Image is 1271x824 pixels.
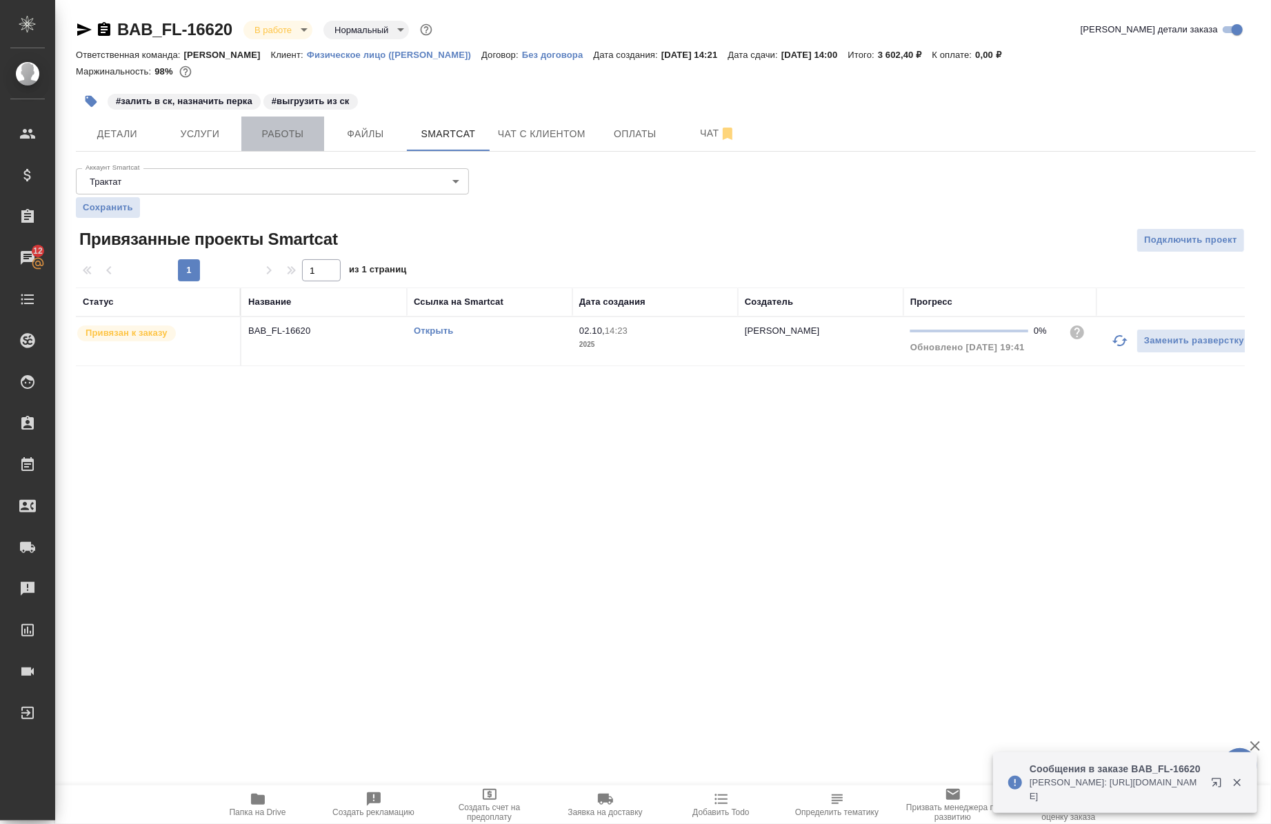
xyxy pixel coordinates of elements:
[83,201,133,214] span: Сохранить
[76,228,338,250] span: Привязанные проекты Smartcat
[250,24,296,36] button: В работе
[332,807,414,817] span: Создать рекламацию
[602,125,668,143] span: Оплаты
[685,125,751,142] span: Чат
[1223,776,1251,789] button: Закрыть
[719,125,736,142] svg: Отписаться
[548,785,663,824] button: Заявка на доставку
[323,21,409,39] div: В работе
[76,21,92,38] button: Скопировать ссылку для ЯМессенджера
[498,125,586,143] span: Чат с клиентом
[316,785,432,824] button: Создать рекламацию
[1137,228,1245,252] button: Подключить проект
[895,785,1011,824] button: Призвать менеджера по развитию
[593,50,661,60] p: Дата создания:
[481,50,522,60] p: Договор:
[745,295,793,309] div: Создатель
[106,94,262,106] span: залить в ск, назначить перка
[25,244,51,258] span: 12
[522,48,594,60] a: Без договора
[579,325,605,336] p: 02.10,
[177,63,194,81] button: 50.00 RUB;
[248,295,291,309] div: Название
[745,325,820,336] p: [PERSON_NAME]
[1030,776,1202,803] p: [PERSON_NAME]: [URL][DOMAIN_NAME]
[932,50,976,60] p: К оплате:
[250,125,316,143] span: Работы
[307,50,481,60] p: Физическое лицо ([PERSON_NAME])
[432,785,548,824] button: Создать счет на предоплату
[1203,769,1236,802] button: Открыть в новой вкладке
[76,66,154,77] p: Маржинальность:
[910,295,952,309] div: Прогресс
[230,807,286,817] span: Папка на Drive
[84,125,150,143] span: Детали
[910,342,1025,352] span: Обновлено [DATE] 19:41
[332,125,399,143] span: Файлы
[76,50,184,60] p: Ответственная команда:
[1144,232,1237,248] span: Подключить проект
[692,807,749,817] span: Добавить Todo
[579,295,645,309] div: Дата создания
[154,66,176,77] p: 98%
[86,326,168,340] p: Привязан к заказу
[414,325,453,336] a: Открыть
[330,24,392,36] button: Нормальный
[878,50,932,60] p: 3 602,40 ₽
[848,50,878,60] p: Итого:
[76,86,106,117] button: Добавить тэг
[1103,324,1137,357] button: Обновить прогресс
[579,338,731,352] p: 2025
[349,261,407,281] span: из 1 страниц
[795,807,879,817] span: Определить тематику
[1144,333,1244,349] span: Заменить разверстку
[605,325,628,336] p: 14:23
[781,50,848,60] p: [DATE] 14:00
[83,295,114,309] div: Статус
[568,807,642,817] span: Заявка на доставку
[415,125,481,143] span: Smartcat
[76,197,140,218] button: Сохранить
[1081,23,1218,37] span: [PERSON_NAME] детали заказа
[975,50,1012,60] p: 0,00 ₽
[184,50,271,60] p: [PERSON_NAME]
[3,241,52,275] a: 12
[440,803,539,822] span: Создать счет на предоплату
[1223,748,1257,783] button: 🙏
[1034,324,1058,338] div: 0%
[779,785,895,824] button: Определить тематику
[96,21,112,38] button: Скопировать ссылку
[663,785,779,824] button: Добавить Todo
[248,324,400,338] p: BAB_FL-16620
[271,50,307,60] p: Клиент:
[167,125,233,143] span: Услуги
[522,50,594,60] p: Без договора
[1030,762,1202,776] p: Сообщения в заказе BAB_FL-16620
[903,803,1003,822] span: Призвать менеджера по развитию
[76,168,469,194] div: Трактат
[200,785,316,824] button: Папка на Drive
[307,48,481,60] a: Физическое лицо ([PERSON_NAME])
[86,176,126,188] button: Трактат
[116,94,252,108] p: #залить в ск, назначить перка
[414,295,503,309] div: Ссылка на Smartcat
[272,94,350,108] p: #выгрузить из ск
[661,50,728,60] p: [DATE] 14:21
[262,94,359,106] span: выгрузить из ск
[117,20,232,39] a: BAB_FL-16620
[1137,329,1252,353] button: Заменить разверстку
[728,50,781,60] p: Дата сдачи:
[243,21,312,39] div: В работе
[417,21,435,39] button: Доп статусы указывают на важность/срочность заказа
